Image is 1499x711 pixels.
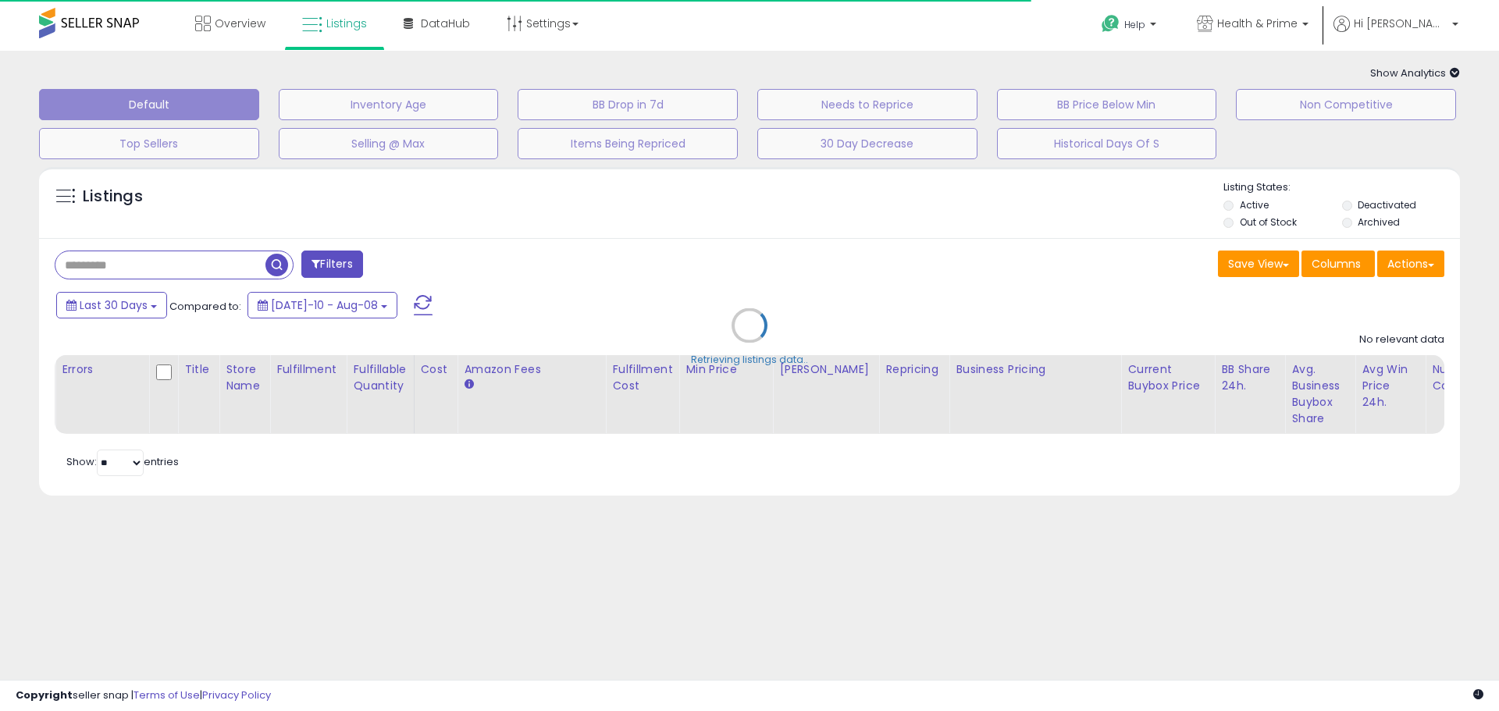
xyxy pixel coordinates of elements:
[134,688,200,702] a: Terms of Use
[215,16,265,31] span: Overview
[279,128,499,159] button: Selling @ Max
[1370,66,1460,80] span: Show Analytics
[326,16,367,31] span: Listings
[1354,16,1447,31] span: Hi [PERSON_NAME]
[16,688,271,703] div: seller snap | |
[691,353,808,367] div: Retrieving listings data..
[202,688,271,702] a: Privacy Policy
[39,89,259,120] button: Default
[1124,18,1145,31] span: Help
[757,89,977,120] button: Needs to Reprice
[421,16,470,31] span: DataHub
[997,89,1217,120] button: BB Price Below Min
[1333,16,1458,51] a: Hi [PERSON_NAME]
[757,128,977,159] button: 30 Day Decrease
[16,688,73,702] strong: Copyright
[1101,14,1120,34] i: Get Help
[279,89,499,120] button: Inventory Age
[1217,16,1298,31] span: Health & Prime
[39,128,259,159] button: Top Sellers
[997,128,1217,159] button: Historical Days Of S
[1089,2,1172,51] a: Help
[518,128,738,159] button: Items Being Repriced
[518,89,738,120] button: BB Drop in 7d
[1236,89,1456,120] button: Non Competitive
